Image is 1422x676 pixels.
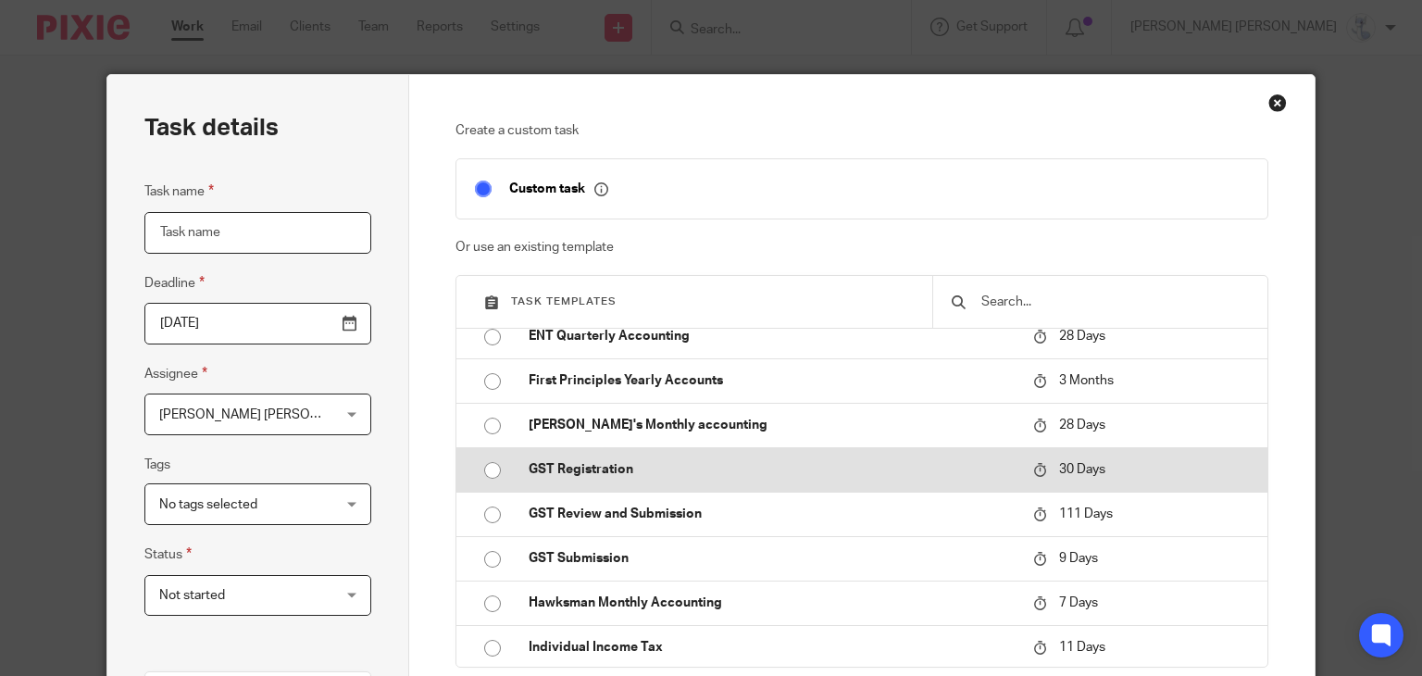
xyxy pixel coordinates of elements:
[979,292,1249,312] input: Search...
[1268,94,1287,112] div: Close this dialog window
[144,181,214,202] label: Task name
[529,505,1015,523] p: GST Review and Submission
[144,212,371,254] input: Task name
[1059,596,1098,609] span: 7 Days
[1059,463,1105,476] span: 30 Days
[455,121,1268,140] p: Create a custom task
[1059,374,1114,387] span: 3 Months
[1059,641,1105,654] span: 11 Days
[509,181,608,197] p: Custom task
[159,408,366,421] span: [PERSON_NAME] [PERSON_NAME]
[144,363,207,384] label: Assignee
[1059,330,1105,343] span: 28 Days
[144,112,279,144] h2: Task details
[529,594,1015,612] p: Hawksman Monthly Accounting
[529,327,1015,345] p: ENT Quarterly Accounting
[529,371,1015,390] p: First Principles Yearly Accounts
[144,303,371,344] input: Pick a date
[529,460,1015,479] p: GST Registration
[1059,552,1098,565] span: 9 Days
[529,416,1015,434] p: [PERSON_NAME]'s Monthly accounting
[144,544,192,565] label: Status
[455,238,1268,257] p: Or use an existing template
[144,456,170,474] label: Tags
[1059,419,1105,432] span: 28 Days
[159,498,257,511] span: No tags selected
[159,589,225,602] span: Not started
[529,638,1015,657] p: Individual Income Tax
[1059,507,1113,520] span: 111 Days
[529,549,1015,568] p: GST Submission
[144,272,205,294] label: Deadline
[511,296,617,307] span: Task templates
